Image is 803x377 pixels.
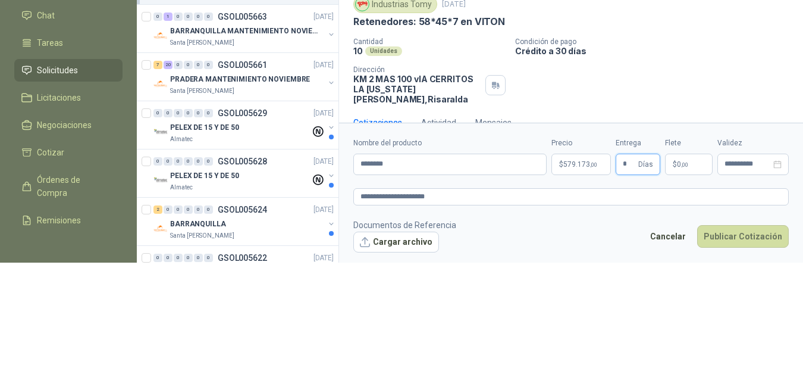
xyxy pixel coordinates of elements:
[14,141,123,164] a: Cotizar
[204,61,213,69] div: 0
[665,154,713,175] p: $ 0,00
[681,161,688,168] span: ,00
[515,46,798,56] p: Crédito a 30 días
[174,109,183,117] div: 0
[194,205,203,214] div: 0
[515,38,798,46] p: Condición de pago
[353,74,481,104] p: KM 2 MAS 100 vIA CERRITOS LA [US_STATE] [PERSON_NAME] , Risaralda
[153,202,336,241] a: 2 0 0 0 0 0 GSOL005624[DATE] Company LogoBARRANQUILLASanta [PERSON_NAME]
[170,183,193,192] p: Almatec
[353,116,402,129] div: Cotizaciones
[164,61,172,69] div: 20
[170,122,239,133] p: PELEX DE 15 Y DE 50
[153,10,336,48] a: 0 1 0 0 0 0 GSOL005663[DATE] Company LogoBARRANQUILLA MANTENIMIENTO NOVIEMBRESanta [PERSON_NAME]
[353,15,505,28] p: Retenedores: 58*45*7 en VITON
[37,9,55,22] span: Chat
[313,156,334,167] p: [DATE]
[638,154,653,175] span: Días
[204,254,213,262] div: 0
[313,11,334,23] p: [DATE]
[153,154,336,192] a: 0 0 0 0 0 0 GSOL005628[DATE] Company LogoPELEX DE 15 Y DE 50Almatec
[153,13,162,21] div: 0
[170,38,234,48] p: Santa [PERSON_NAME]
[218,13,267,21] p: GSOL005663
[153,173,168,188] img: Company Logo
[184,157,193,166] div: 0
[204,157,213,166] div: 0
[353,232,439,253] button: Cargar archivo
[153,222,168,236] img: Company Logo
[14,209,123,232] a: Remisiones
[204,13,213,21] div: 0
[204,109,213,117] div: 0
[218,109,267,117] p: GSOL005629
[170,86,234,96] p: Santa [PERSON_NAME]
[313,60,334,71] p: [DATE]
[353,38,506,46] p: Cantidad
[184,13,193,21] div: 0
[194,61,203,69] div: 0
[37,173,111,200] span: Órdenes de Compra
[697,225,789,248] button: Publicar Cotización
[153,61,162,69] div: 7
[37,146,64,159] span: Cotizar
[218,205,267,214] p: GSOL005624
[673,161,677,168] span: $
[14,32,123,54] a: Tareas
[353,46,363,56] p: 10
[170,135,193,144] p: Almatec
[164,157,172,166] div: 0
[218,254,267,262] p: GSOL005622
[218,61,267,69] p: GSOL005661
[174,157,183,166] div: 0
[563,161,597,168] span: 579.173
[37,36,63,49] span: Tareas
[170,74,310,85] p: PRADERA MANTENIMIENTO NOVIEMBRE
[14,4,123,27] a: Chat
[353,138,547,149] label: Nombre del producto
[616,138,660,149] label: Entrega
[153,29,168,43] img: Company Logo
[194,13,203,21] div: 0
[644,225,692,248] button: Cancelar
[353,219,456,232] p: Documentos de Referencia
[170,231,234,241] p: Santa [PERSON_NAME]
[37,119,92,132] span: Negociaciones
[153,58,336,96] a: 7 20 0 0 0 0 GSOL005661[DATE] Company LogoPRADERA MANTENIMIENTO NOVIEMBRESanta [PERSON_NAME]
[551,138,611,149] label: Precio
[174,61,183,69] div: 0
[677,161,688,168] span: 0
[164,254,172,262] div: 0
[184,61,193,69] div: 0
[153,109,162,117] div: 0
[475,116,512,129] div: Mensajes
[37,214,81,227] span: Remisiones
[153,157,162,166] div: 0
[313,253,334,264] p: [DATE]
[153,254,162,262] div: 0
[184,109,193,117] div: 0
[174,254,183,262] div: 0
[218,157,267,166] p: GSOL005628
[14,114,123,136] a: Negociaciones
[717,138,789,149] label: Validez
[174,205,183,214] div: 0
[313,108,334,119] p: [DATE]
[14,169,123,204] a: Órdenes de Compra
[204,205,213,214] div: 0
[170,219,226,230] p: BARRANQUILLA
[14,59,123,82] a: Solicitudes
[194,157,203,166] div: 0
[153,106,336,144] a: 0 0 0 0 0 0 GSOL005629[DATE] Company LogoPELEX DE 15 Y DE 50Almatec
[174,13,183,21] div: 0
[590,161,597,168] span: ,00
[37,91,81,104] span: Licitaciones
[665,138,713,149] label: Flete
[170,26,318,37] p: BARRANQUILLA MANTENIMIENTO NOVIEMBRE
[313,204,334,216] p: [DATE]
[153,251,336,289] a: 0 0 0 0 0 0 GSOL005622[DATE]
[421,116,456,129] div: Actividad
[184,254,193,262] div: 0
[14,86,123,109] a: Licitaciones
[194,109,203,117] div: 0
